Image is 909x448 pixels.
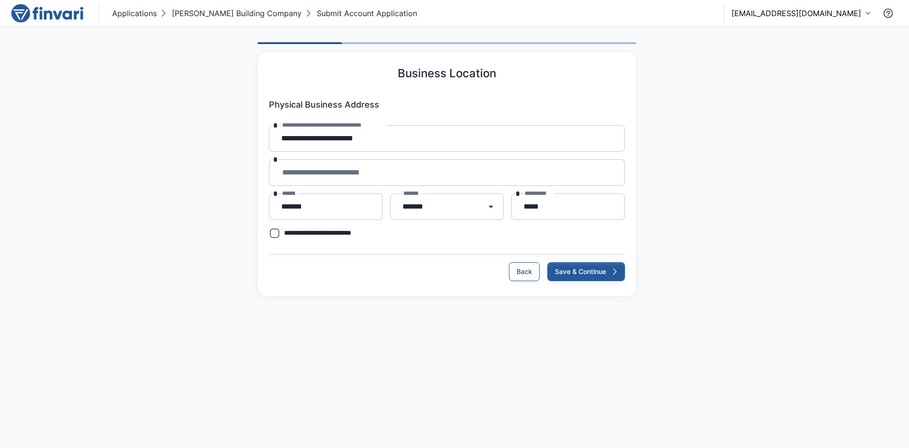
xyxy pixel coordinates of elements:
[172,8,302,19] p: [PERSON_NAME] Building Company
[112,8,157,19] p: Applications
[879,4,898,23] button: Contact Support
[269,100,625,110] h6: Physical Business Address
[509,262,540,281] button: Back
[303,6,419,21] button: Submit Account Application
[731,8,861,19] p: [EMAIL_ADDRESS][DOMAIN_NAME]
[481,197,500,216] button: Open
[547,262,625,281] button: Save & Continue
[11,4,83,23] img: logo
[398,67,496,81] h5: Business Location
[731,8,871,19] button: [EMAIL_ADDRESS][DOMAIN_NAME]
[110,6,159,21] button: Applications
[317,8,417,19] p: Submit Account Application
[159,6,303,21] button: [PERSON_NAME] Building Company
